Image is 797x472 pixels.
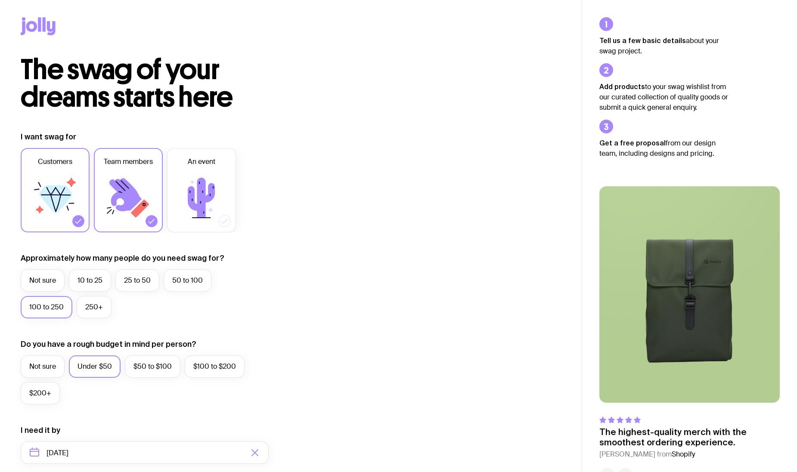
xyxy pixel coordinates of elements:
label: I need it by [21,425,60,435]
label: Approximately how many people do you need swag for? [21,253,224,263]
label: Do you have a rough budget in mind per person? [21,339,196,349]
p: from our design team, including designs and pricing. [599,138,729,159]
label: Not sure [21,355,65,378]
label: Under $50 [69,355,121,378]
label: 10 to 25 [69,269,111,292]
label: I want swag for [21,132,76,142]
label: $50 to $100 [125,355,180,378]
p: about your swag project. [599,35,729,56]
span: Shopify [672,450,695,459]
strong: Add products [599,83,645,90]
span: Team members [104,157,153,167]
p: to your swag wishlist from our curated collection of quality goods or submit a quick general enqu... [599,81,729,113]
span: Customers [38,157,72,167]
label: $200+ [21,382,60,404]
span: The swag of your dreams starts here [21,52,233,114]
label: 50 to 100 [164,269,211,292]
cite: [PERSON_NAME] from [599,449,780,460]
input: Select a target date [21,441,269,464]
label: 250+ [77,296,112,318]
p: The highest-quality merch with the smoothest ordering experience. [599,427,780,447]
strong: Get a free proposal [599,139,666,147]
label: 25 to 50 [115,269,159,292]
label: $100 to $200 [185,355,245,378]
span: An event [188,157,215,167]
label: 100 to 250 [21,296,72,318]
label: Not sure [21,269,65,292]
strong: Tell us a few basic details [599,37,686,44]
